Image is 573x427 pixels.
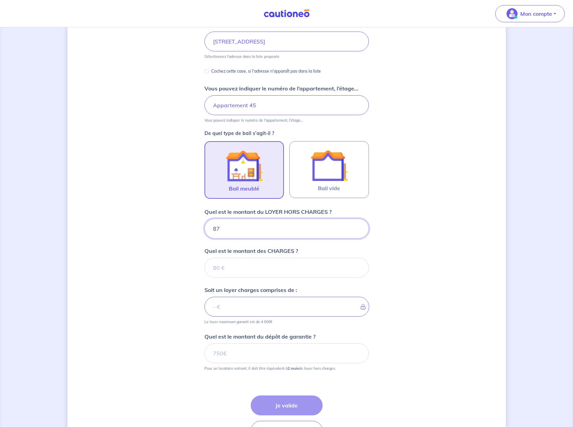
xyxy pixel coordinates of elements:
img: Cautioneo [261,9,312,18]
input: 2 rue de paris, 59000 lille [204,32,369,51]
p: Vous pouvez indiquer le numéro de l’appartement, l’étage... [204,84,358,93]
input: 80 € [204,258,369,278]
p: Cochez cette case, si l'adresse n'apparaît pas dans la liste [211,67,321,75]
span: Bail meublé [229,184,259,193]
p: Soit un loyer charges comprises de : [204,286,297,294]
p: De quel type de bail s’agit-il ? [204,131,369,136]
img: illu_account_valid_menu.svg [507,8,518,19]
input: - € [204,297,369,317]
p: Mon compte [520,10,552,18]
strong: 2 mois [288,366,299,371]
p: Quel est le montant du dépôt de garantie ? [204,332,315,341]
input: 750€ [204,343,369,363]
input: 750€ [204,219,369,239]
img: illu_furnished_lease.svg [226,147,263,184]
p: Quel est le montant du LOYER HORS CHARGES ? [204,208,332,216]
p: Quel est le montant des CHARGES ? [204,247,298,255]
button: illu_account_valid_menu.svgMon compte [495,5,565,22]
img: illu_empty_lease.svg [311,147,348,184]
p: Pour un locataire entrant, il doit être équivalent à de loyer hors charges. [204,366,336,371]
p: Le loyer maximum garanti est de 4 500€ [204,319,272,324]
input: Appartement 2 [204,95,369,115]
p: Vous pouvez indiquer le numéro de l’appartement, l’étage... [204,118,302,123]
p: Sélectionnez l'adresse dans la liste proposée [204,54,279,59]
span: Bail vide [318,184,340,192]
